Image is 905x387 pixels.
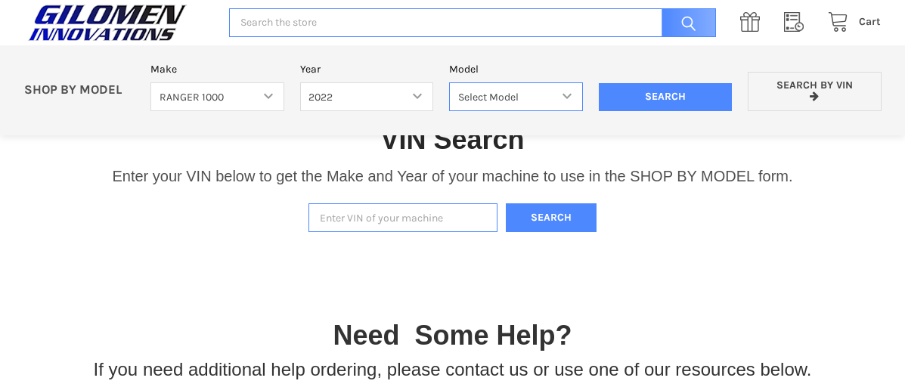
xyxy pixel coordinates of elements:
input: Enter VIN of your machine [308,203,497,233]
p: Need Some Help? [333,315,572,356]
label: Year [300,61,434,77]
label: Make [150,61,284,77]
h1: VIN Search [380,122,524,156]
button: Search [506,203,597,233]
p: If you need additional help ordering, please contact us or use one of our resources below. [94,356,812,383]
span: Cart [859,15,881,28]
a: Search by VIN [748,72,882,112]
input: Search [654,8,716,38]
p: SHOP BY MODEL [16,82,143,98]
input: Search the store [229,8,716,38]
input: Search [599,83,733,112]
label: Model [449,61,583,77]
p: Enter your VIN below to get the Make and Year of your machine to use in the SHOP BY MODEL form. [112,165,792,187]
a: Cart [820,13,881,32]
a: GILOMEN INNOVATIONS [24,4,213,42]
img: GILOMEN INNOVATIONS [24,4,191,42]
